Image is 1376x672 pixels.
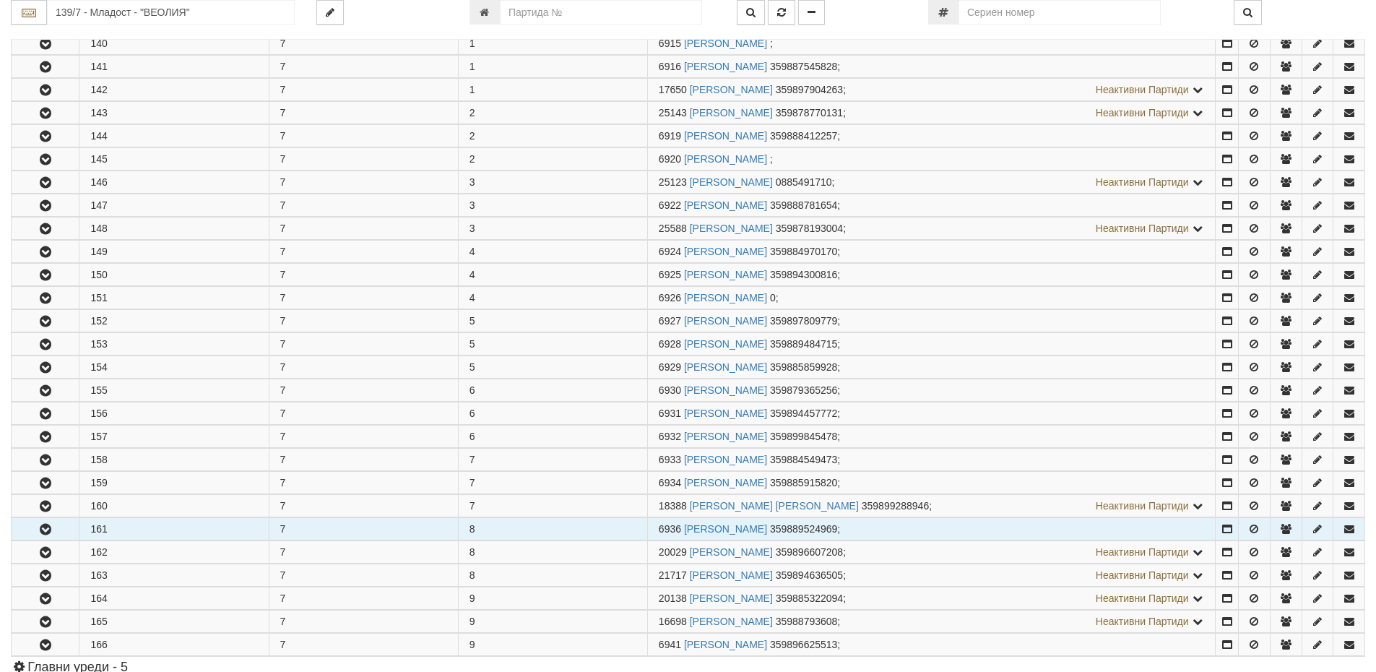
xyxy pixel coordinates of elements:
[79,287,269,309] td: 151
[470,107,475,119] span: 2
[1096,569,1189,581] span: Неактивни Партиди
[684,408,767,419] a: [PERSON_NAME]
[770,61,837,72] span: 359887545828
[776,546,843,558] span: 359896607208
[659,153,681,165] span: Партида №
[690,616,773,627] a: [PERSON_NAME]
[269,56,458,78] td: 7
[684,199,767,211] a: [PERSON_NAME]
[659,477,681,488] span: Партида №
[770,639,837,650] span: 359896625513
[684,338,767,350] a: [PERSON_NAME]
[470,153,475,165] span: 2
[647,611,1216,633] td: ;
[647,564,1216,587] td: ;
[470,315,475,327] span: 5
[770,292,776,303] span: 0
[659,431,681,442] span: Партида №
[470,246,475,257] span: 4
[647,495,1216,517] td: ;
[1096,593,1189,604] span: Неактивни Партиди
[79,102,269,124] td: 143
[269,541,458,564] td: 7
[470,477,475,488] span: 7
[269,634,458,656] td: 7
[647,79,1216,101] td: ;
[269,102,458,124] td: 7
[79,264,269,286] td: 150
[470,523,475,535] span: 8
[647,449,1216,471] td: ;
[1096,176,1189,188] span: Неактивни Партиди
[776,107,843,119] span: 359878770131
[659,384,681,396] span: Партида №
[79,541,269,564] td: 162
[79,217,269,240] td: 148
[647,241,1216,263] td: ;
[79,379,269,402] td: 155
[470,384,475,396] span: 6
[1096,223,1189,234] span: Неактивни Партиди
[269,449,458,471] td: 7
[79,402,269,425] td: 156
[659,315,681,327] span: Партида №
[684,384,767,396] a: [PERSON_NAME]
[659,223,687,234] span: Партида №
[684,130,767,142] a: [PERSON_NAME]
[659,639,681,650] span: Партида №
[647,287,1216,309] td: ;
[770,199,837,211] span: 359888781654
[770,408,837,419] span: 359894457772
[79,333,269,356] td: 153
[470,269,475,280] span: 4
[470,199,475,211] span: 3
[690,546,773,558] a: [PERSON_NAME]
[684,454,767,465] a: [PERSON_NAME]
[269,333,458,356] td: 7
[269,264,458,286] td: 7
[770,246,837,257] span: 359884970170
[1096,616,1189,627] span: Неактивни Партиди
[647,541,1216,564] td: ;
[79,194,269,217] td: 147
[659,84,687,95] span: Партида №
[770,523,837,535] span: 359889524969
[269,310,458,332] td: 7
[659,199,681,211] span: Партида №
[470,569,475,581] span: 8
[862,500,929,512] span: 359899288946
[269,79,458,101] td: 7
[470,546,475,558] span: 8
[690,500,859,512] a: [PERSON_NAME] [PERSON_NAME]
[269,495,458,517] td: 7
[690,107,773,119] a: [PERSON_NAME]
[659,292,681,303] span: Партида №
[269,356,458,379] td: 7
[470,338,475,350] span: 5
[470,292,475,303] span: 4
[470,176,475,188] span: 3
[647,171,1216,194] td: ;
[79,495,269,517] td: 160
[269,564,458,587] td: 7
[470,616,475,627] span: 9
[1096,84,1189,95] span: Неактивни Партиди
[647,194,1216,217] td: ;
[659,269,681,280] span: Партида №
[770,384,837,396] span: 359879365256
[770,477,837,488] span: 359885915820
[684,61,767,72] a: [PERSON_NAME]
[659,593,687,604] span: Партида №
[470,454,475,465] span: 7
[684,431,767,442] a: [PERSON_NAME]
[470,500,475,512] span: 7
[79,449,269,471] td: 158
[647,634,1216,656] td: ;
[690,84,773,95] a: [PERSON_NAME]
[690,569,773,581] a: [PERSON_NAME]
[647,264,1216,286] td: ;
[1096,500,1189,512] span: Неактивни Партиди
[647,379,1216,402] td: ;
[770,130,837,142] span: 359888412257
[770,315,837,327] span: 359897809779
